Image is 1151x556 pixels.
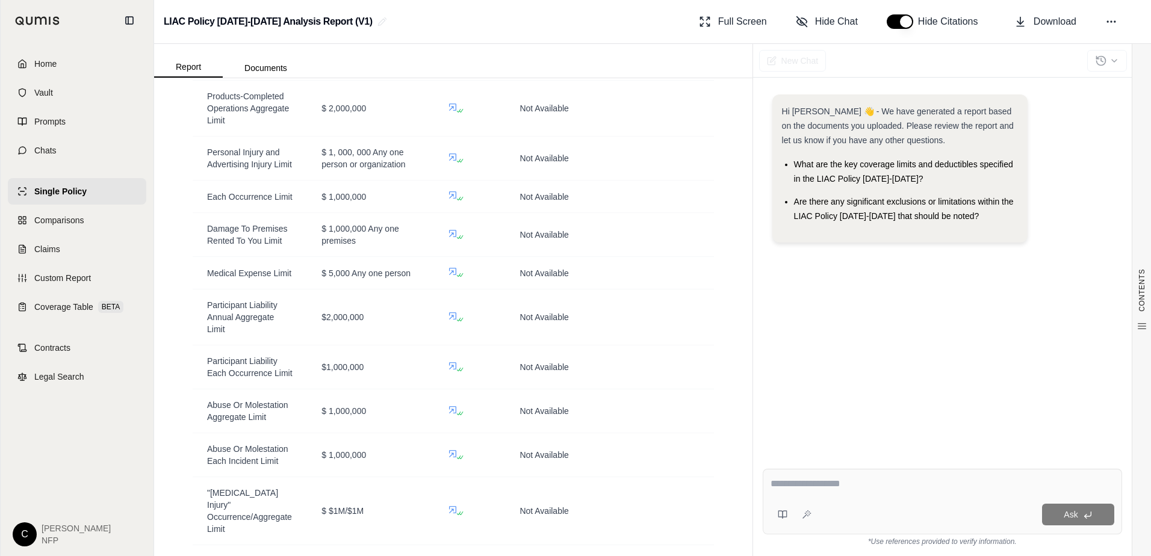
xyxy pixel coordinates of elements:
img: Qumis Logo [15,16,60,25]
span: Not Available [520,230,568,239]
span: Not Available [520,450,568,460]
button: Collapse sidebar [120,11,139,30]
span: Not Available [520,312,568,322]
span: Personal Injury and Advertising Injury Limit [207,147,292,169]
span: Medical Expense Limit [207,268,291,278]
button: Full Screen [694,10,772,34]
div: *Use references provided to verify information. [763,534,1122,546]
a: Custom Report [8,265,146,291]
h2: LIAC Policy [DATE]-[DATE] Analysis Report (V1) [164,11,373,32]
span: $ 1,000,000 [321,450,366,460]
button: Download [1010,10,1081,34]
a: Comparisons [8,207,146,233]
span: $ 1,000,000 [321,192,366,202]
span: Full Screen [718,14,767,29]
span: Hi [PERSON_NAME] 👋 - We have generated a report based on the documents you uploaded. Please revie... [782,107,1014,145]
span: $ 2,000,000 [321,103,366,113]
span: Abuse Or Molestation Aggregate Limit [207,400,288,422]
a: Home [8,51,146,77]
span: NFP [42,534,111,546]
span: Not Available [520,362,568,372]
span: Participant Liability Annual Aggregate Limit [207,300,278,334]
a: Contracts [8,335,146,361]
span: What are the key coverage limits and deductibles specified in the LIAC Policy [DATE]-[DATE]? [794,159,1013,184]
a: Chats [8,137,146,164]
span: Comparisons [34,214,84,226]
a: Claims [8,236,146,262]
a: Prompts [8,108,146,135]
span: Coverage Table [34,301,93,313]
span: Not Available [520,153,568,163]
button: Ask [1042,504,1114,525]
span: Are there any significant exclusions or limitations within the LIAC Policy [DATE]-[DATE] that sho... [794,197,1014,221]
span: $ 5,000 Any one person [321,268,411,278]
span: Custom Report [34,272,91,284]
a: Legal Search [8,363,146,390]
span: Chats [34,144,57,156]
span: Not Available [520,506,568,516]
span: Vault [34,87,53,99]
span: $1,000,000 [321,362,364,372]
span: Legal Search [34,371,84,383]
button: Documents [223,58,309,78]
span: Damage To Premises Rented To You Limit [207,224,288,246]
span: $ 1,000,000 [321,406,366,416]
span: Ask [1064,510,1078,519]
span: Products-Completed Operations Aggregate Limit [207,91,289,125]
span: $ 1,000,000 Any one premises [321,224,399,246]
button: Hide Chat [791,10,863,34]
span: Not Available [520,268,568,278]
span: "[MEDICAL_DATA] Injury" Occurrence/Aggregate Limit [207,488,292,534]
span: Home [34,58,57,70]
a: Vault [8,79,146,106]
span: Not Available [520,192,568,202]
span: CONTENTS [1137,269,1147,312]
span: Single Policy [34,185,87,197]
span: Hide Chat [815,14,858,29]
button: Report [154,57,223,78]
span: Download [1034,14,1076,29]
span: Abuse Or Molestation Each Incident Limit [207,444,288,466]
span: Participant Liability Each Occurrence Limit [207,356,293,378]
span: $ 1, 000, 000 Any one person or organization [321,147,405,169]
span: $2,000,000 [321,312,364,322]
div: C [13,522,37,546]
span: Prompts [34,116,66,128]
span: BETA [98,301,123,313]
span: Not Available [520,103,568,113]
span: Each Occurrence Limit [207,192,293,202]
a: Single Policy [8,178,146,205]
span: [PERSON_NAME] [42,522,111,534]
span: $ $1M/$1M [321,506,364,516]
span: Hide Citations [918,14,985,29]
span: Claims [34,243,60,255]
a: Coverage TableBETA [8,294,146,320]
span: Not Available [520,406,568,416]
span: Contracts [34,342,70,354]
